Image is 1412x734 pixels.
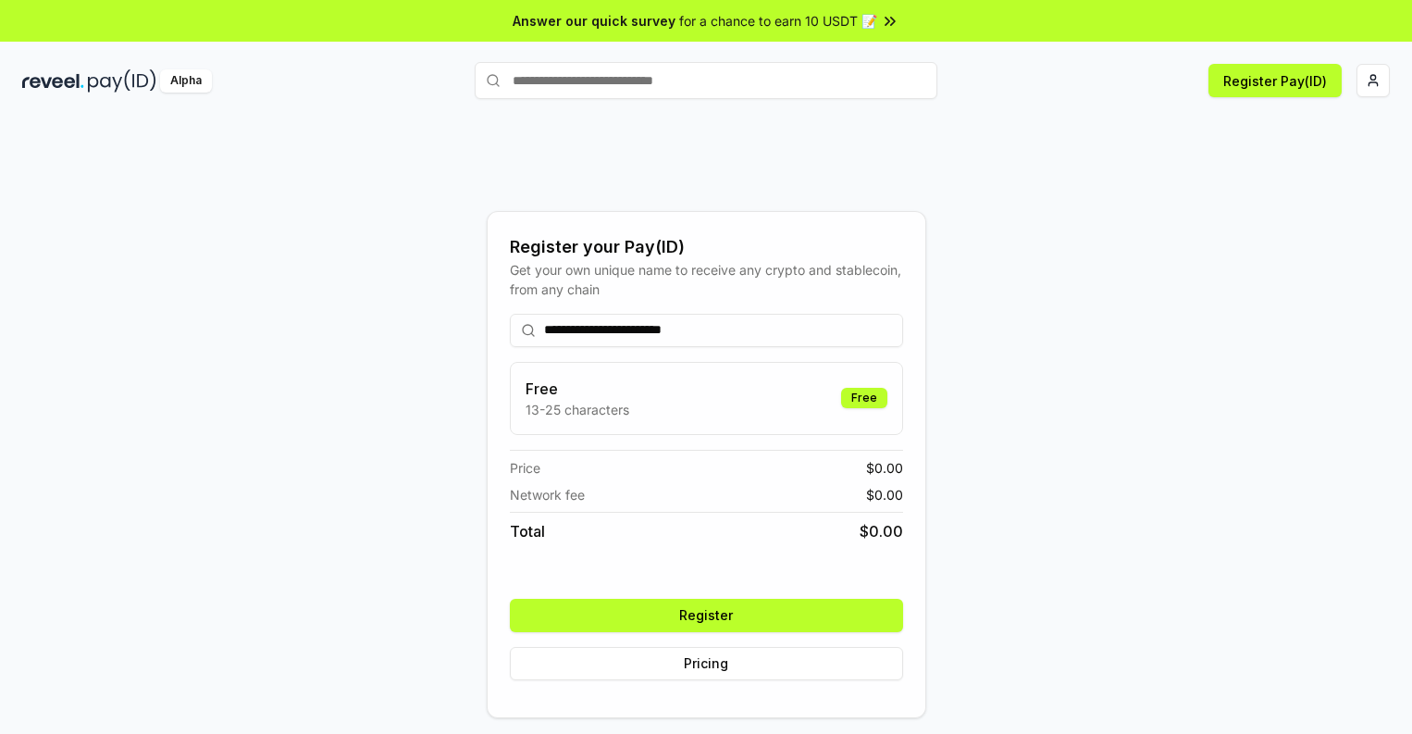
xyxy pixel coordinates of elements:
[510,234,903,260] div: Register your Pay(ID)
[510,647,903,680] button: Pricing
[510,260,903,299] div: Get your own unique name to receive any crypto and stablecoin, from any chain
[22,69,84,93] img: reveel_dark
[860,520,903,542] span: $ 0.00
[866,485,903,504] span: $ 0.00
[160,69,212,93] div: Alpha
[510,599,903,632] button: Register
[866,458,903,478] span: $ 0.00
[510,458,540,478] span: Price
[88,69,156,93] img: pay_id
[1208,64,1342,97] button: Register Pay(ID)
[526,378,629,400] h3: Free
[513,11,675,31] span: Answer our quick survey
[841,388,887,408] div: Free
[510,520,545,542] span: Total
[526,400,629,419] p: 13-25 characters
[510,485,585,504] span: Network fee
[679,11,877,31] span: for a chance to earn 10 USDT 📝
